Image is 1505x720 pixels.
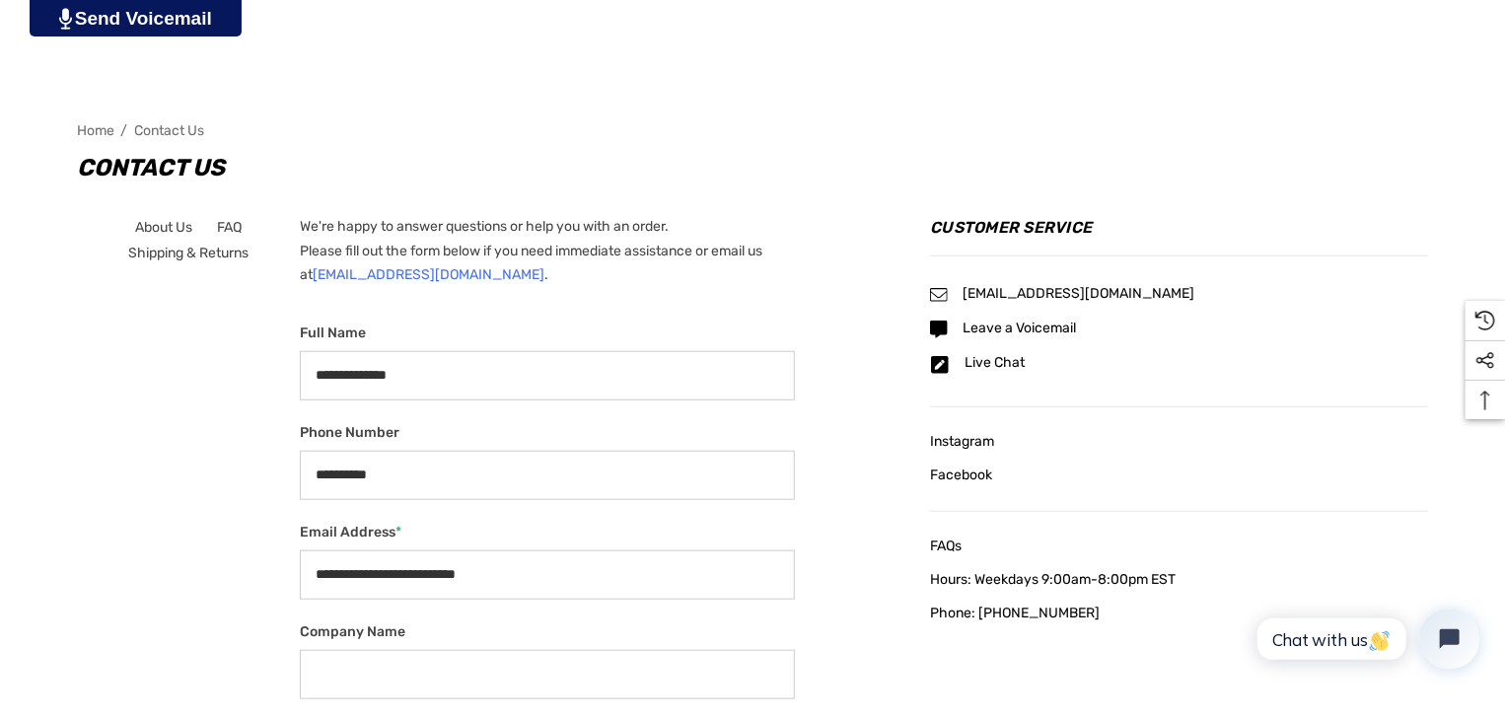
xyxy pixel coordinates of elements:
span: Facebook [930,467,992,483]
h1: Contact Us [77,148,1428,187]
a: [EMAIL_ADDRESS][DOMAIN_NAME] [963,286,1194,302]
label: Email Address [300,520,795,544]
span: About Us [135,219,192,236]
a: FAQ [217,215,242,241]
a: Live Chat [965,355,1025,371]
label: Company Name [300,619,795,644]
a: Phone: [PHONE_NUMBER] [930,601,1428,626]
label: Phone Number [300,420,795,445]
a: Home [77,122,114,139]
a: Leave a Voicemail [963,321,1076,336]
svg: Icon Email [930,321,948,338]
a: FAQs [930,534,1428,559]
a: Hours: Weekdays 9:00am-8:00pm EST [930,567,1428,593]
svg: Social Media [1475,351,1495,371]
span: Phone: [PHONE_NUMBER] [930,605,1100,621]
iframe: Tidio Chat [1236,593,1496,685]
a: [EMAIL_ADDRESS][DOMAIN_NAME] [313,266,544,283]
span: FAQ [217,219,242,236]
span: [EMAIL_ADDRESS][DOMAIN_NAME] [963,285,1194,302]
p: We're happy to answer questions or help you with an order. Please fill out the form below if you ... [300,215,795,288]
h4: Customer Service [930,215,1428,256]
span: Live Chat [965,354,1025,371]
svg: Top [1466,391,1505,410]
span: Hours: Weekdays 9:00am-8:00pm EST [930,571,1176,588]
span: Shipping & Returns [128,245,249,261]
svg: Recently Viewed [1475,311,1495,330]
span: Instagram [930,433,994,450]
svg: Icon Email [930,286,948,304]
a: Facebook [930,463,1428,488]
nav: Breadcrumb [77,113,1428,148]
a: Shipping & Returns [128,241,249,266]
a: Instagram [930,429,1428,455]
svg: Icon Email [930,355,950,375]
label: Full Name [300,321,795,345]
span: Leave a Voicemail [963,320,1076,336]
span: FAQs [930,538,962,554]
a: About Us [135,215,192,241]
a: Contact Us [134,122,204,139]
